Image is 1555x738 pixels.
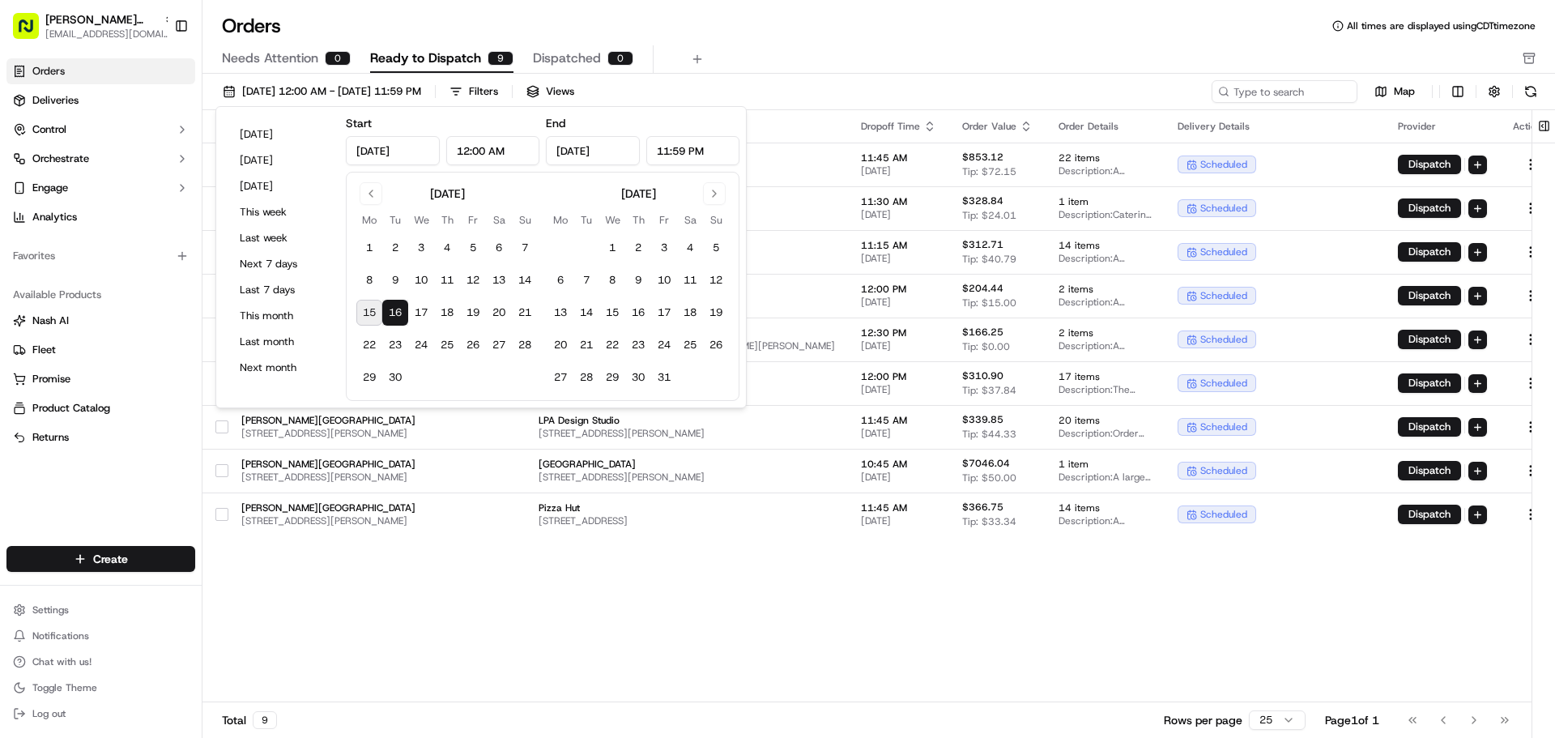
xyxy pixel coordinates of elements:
button: 2 [625,235,651,261]
button: [PERSON_NAME][GEOGRAPHIC_DATA][EMAIL_ADDRESS][DOMAIN_NAME] [6,6,168,45]
button: 28 [512,332,538,358]
span: [DATE] [861,471,936,484]
span: [PERSON_NAME][GEOGRAPHIC_DATA] [50,295,220,308]
button: Go to next month [703,182,726,205]
span: $310.90 [962,369,1003,382]
input: Time [446,136,540,165]
button: 16 [625,300,651,326]
span: [STREET_ADDRESS][PERSON_NAME] [539,471,835,484]
button: Notifications [6,625,195,647]
span: [PERSON_NAME] [PERSON_NAME] [50,251,215,264]
span: Engage [32,181,68,195]
span: 11:45 AM [861,151,936,164]
div: [DATE] [430,186,465,202]
button: 20 [547,332,573,358]
th: Friday [651,211,677,228]
button: 10 [651,267,677,293]
a: Returns [13,430,189,445]
button: See all [251,207,295,227]
button: 25 [434,332,460,358]
div: Page 1 of 1 [1325,712,1379,728]
span: 11:30 AM [861,195,936,208]
span: scheduled [1200,508,1247,521]
span: Deliveries [32,93,79,108]
span: Orders [32,64,65,79]
span: scheduled [1200,245,1247,258]
span: [DATE] [861,514,936,527]
button: Promise [6,366,195,392]
img: 1732323095091-59ea418b-cfe3-43c8-9ae0-d0d06d6fd42c [34,155,63,184]
span: Description: Order includes 5 Falafel Crunch Bowls, 5 Chicken + Rice, 5 Steak + Harissa, and 5 Gr... [1059,427,1152,440]
span: 2 items [1059,283,1152,296]
button: 30 [382,365,408,390]
span: Tip: $72.15 [962,165,1016,178]
span: $339.85 [962,413,1003,426]
a: 💻API Documentation [130,356,266,385]
button: 24 [651,332,677,358]
span: 17 items [1059,370,1152,383]
a: Deliveries [6,87,195,113]
button: Chat with us! [6,651,195,673]
span: scheduled [1200,202,1247,215]
a: Analytics [6,204,195,230]
button: Dispatch [1398,286,1461,305]
button: 12 [460,267,486,293]
button: 27 [547,365,573,390]
button: 24 [408,332,434,358]
button: 3 [408,235,434,261]
a: 📗Knowledge Base [10,356,130,385]
span: 20 items [1059,414,1152,427]
div: We're available if you need us! [73,171,223,184]
span: Tip: $0.00 [962,340,1010,353]
button: 9 [382,267,408,293]
button: 8 [599,267,625,293]
div: Start new chat [73,155,266,171]
button: 5 [460,235,486,261]
label: Start [346,116,372,130]
span: [DATE] [861,164,936,177]
span: 12:00 PM [861,370,936,383]
button: Nash AI [6,308,195,334]
span: Description: A catering order for 10 people, featuring a Group Bowl Bar with Grilled Chicken, var... [1059,339,1152,352]
span: Notifications [32,629,89,642]
th: Friday [460,211,486,228]
th: Saturday [677,211,703,228]
a: Nash AI [13,314,189,328]
span: • [218,251,224,264]
span: 1 item [1059,195,1152,208]
span: $204.44 [962,282,1003,295]
span: Ready to Dispatch [370,49,481,68]
div: 💻 [137,364,150,377]
span: Description: A catering order for 10 people, including a Group Bowl Bar with grilled chicken, var... [1059,296,1152,309]
button: [DATE] [232,175,330,198]
button: 21 [512,300,538,326]
button: 7 [573,267,599,293]
input: Time [646,136,740,165]
button: 18 [677,300,703,326]
span: 22 items [1059,151,1152,164]
div: 9 [488,51,513,66]
button: 11 [677,267,703,293]
span: Views [546,84,574,99]
button: Toggle Theme [6,676,195,699]
input: Date [546,136,640,165]
button: Dispatch [1398,505,1461,524]
button: Log out [6,702,195,725]
span: $328.84 [962,194,1003,207]
button: 3 [651,235,677,261]
span: Tip: $50.00 [962,471,1016,484]
div: [DATE] [621,186,656,202]
span: $166.25 [962,326,1003,339]
button: 19 [703,300,729,326]
span: Tip: $37.84 [962,384,1016,397]
div: 0 [325,51,351,66]
th: Monday [547,211,573,228]
span: Description: A large catering order consisting of various group bowl bars with different proteins... [1059,471,1152,484]
button: Views [519,80,582,103]
span: $7046.04 [962,457,1010,470]
th: Thursday [625,211,651,228]
button: [DATE] 12:00 AM - [DATE] 11:59 PM [215,80,428,103]
th: Monday [356,211,382,228]
a: Powered byPylon [114,401,196,414]
button: 15 [599,300,625,326]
